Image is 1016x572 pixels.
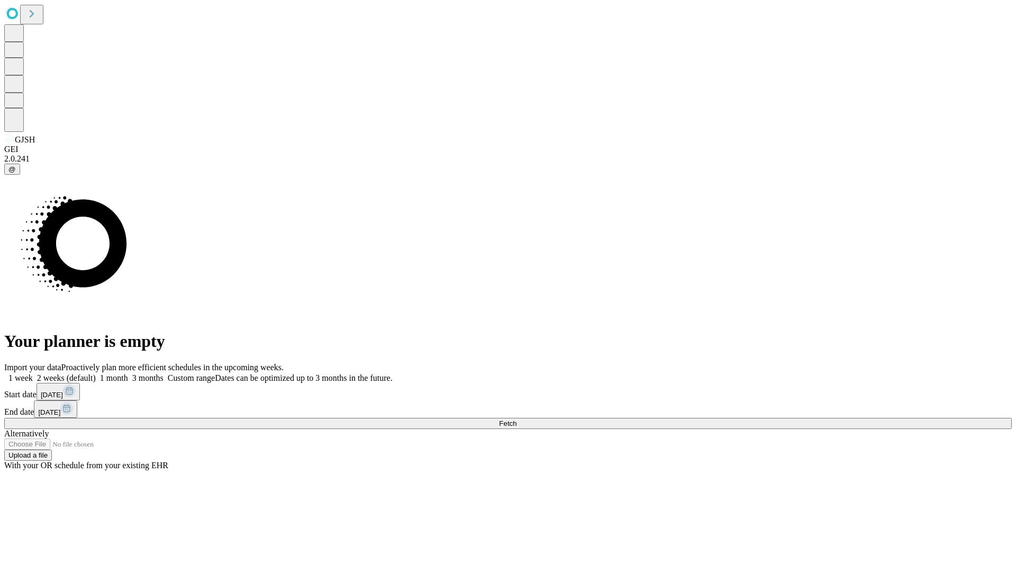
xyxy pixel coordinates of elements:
span: With your OR schedule from your existing EHR [4,461,168,470]
span: Custom range [168,373,215,382]
div: 2.0.241 [4,154,1012,164]
div: GEI [4,145,1012,154]
span: Import your data [4,363,61,372]
button: Upload a file [4,450,52,461]
span: [DATE] [41,391,63,399]
span: 2 weeks (default) [37,373,96,382]
span: Fetch [499,419,516,427]
span: 3 months [132,373,164,382]
button: @ [4,164,20,175]
h1: Your planner is empty [4,332,1012,351]
button: [DATE] [37,383,80,400]
span: GJSH [15,135,35,144]
span: Proactively plan more efficient schedules in the upcoming weeks. [61,363,284,372]
span: 1 month [100,373,128,382]
span: Dates can be optimized up to 3 months in the future. [215,373,392,382]
span: 1 week [8,373,33,382]
div: Start date [4,383,1012,400]
button: [DATE] [34,400,77,418]
button: Fetch [4,418,1012,429]
span: @ [8,165,16,173]
span: [DATE] [38,408,60,416]
div: End date [4,400,1012,418]
span: Alternatively [4,429,49,438]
